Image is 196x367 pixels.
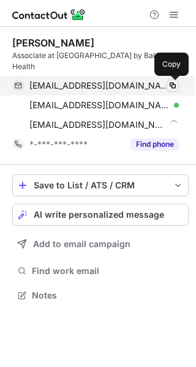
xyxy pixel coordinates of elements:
[32,290,184,301] span: Notes
[12,174,189,196] button: save-profile-one-click
[32,265,184,276] span: Find work email
[12,204,189,226] button: AI write personalized message
[34,180,167,190] div: Save to List / ATS / CRM
[34,210,164,220] span: AI write personalized message
[12,37,94,49] div: [PERSON_NAME]
[12,287,189,304] button: Notes
[12,7,86,22] img: ContactOut v5.3.10
[130,138,179,150] button: Reveal Button
[33,239,130,249] span: Add to email campaign
[29,80,170,91] span: [EMAIL_ADDRESS][DOMAIN_NAME]
[12,50,189,72] div: Associate at [GEOGRAPHIC_DATA] by Balance Health
[12,262,189,280] button: Find work email
[29,100,170,111] span: [EMAIL_ADDRESS][DOMAIN_NAME]
[12,233,189,255] button: Add to email campaign
[29,119,165,130] span: [EMAIL_ADDRESS][DOMAIN_NAME]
